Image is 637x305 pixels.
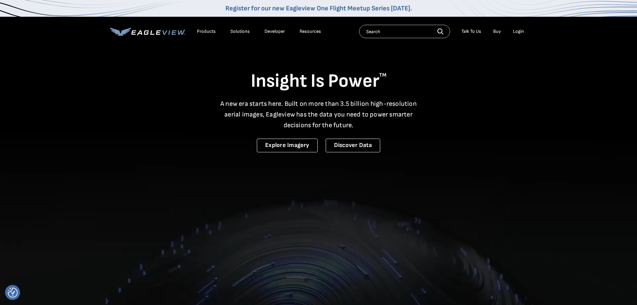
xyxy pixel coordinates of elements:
[359,25,450,38] input: Search
[379,72,387,78] sup: TM
[110,70,527,93] h1: Insight Is Power
[257,139,318,152] a: Explore Imagery
[300,28,321,34] div: Resources
[197,28,216,34] div: Products
[216,98,421,131] p: A new era starts here. Built on more than 3.5 billion high-resolution aerial images, Eagleview ha...
[326,139,380,152] a: Discover Data
[225,4,412,12] a: Register for our new Eagleview One Flight Meetup Series [DATE].
[513,28,524,34] div: Login
[8,288,18,298] img: Revisit consent button
[264,28,285,34] a: Developer
[461,28,481,34] div: Talk To Us
[230,28,250,34] div: Solutions
[8,288,18,298] button: Consent Preferences
[493,28,501,34] a: Buy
